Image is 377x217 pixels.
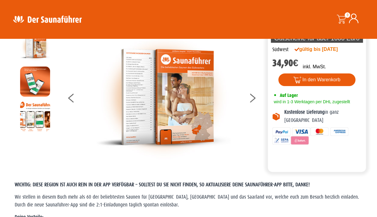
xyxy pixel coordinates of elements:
img: MOCKUP-iPhone_regional [20,67,50,97]
img: der-saunafuehrer-2025-suedwest [20,32,50,62]
p: in ganz [GEOGRAPHIC_DATA] [284,108,362,124]
b: Kostenlose Lieferung [284,109,325,115]
button: In den Warenkorb [278,73,355,86]
span: € [293,57,298,69]
span: wird in 1-3 Werktagen per DHL zugestellt [272,99,350,104]
span: Auf Lager [280,92,298,98]
div: Südwest [272,46,289,54]
span: Wir stellen in diesem Buch mehr als 60 der beliebtesten Saunen für [GEOGRAPHIC_DATA], [GEOGRAPHIC... [15,194,359,208]
bdi: 34,90 [272,57,298,69]
span: 0 [345,12,350,18]
div: gültig bis [DATE] [295,46,351,53]
p: inkl. MwSt. [303,63,326,70]
span: WICHTIG: DIESE REGION IST AUCH REIN IN DER APP VERFÜGBAR – SOLLTEST DU SIE NICHT FINDEN, SO AKTUA... [15,182,310,188]
img: Anleitung7tn [20,101,50,131]
img: der-saunafuehrer-2025-suedwest [96,32,231,162]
